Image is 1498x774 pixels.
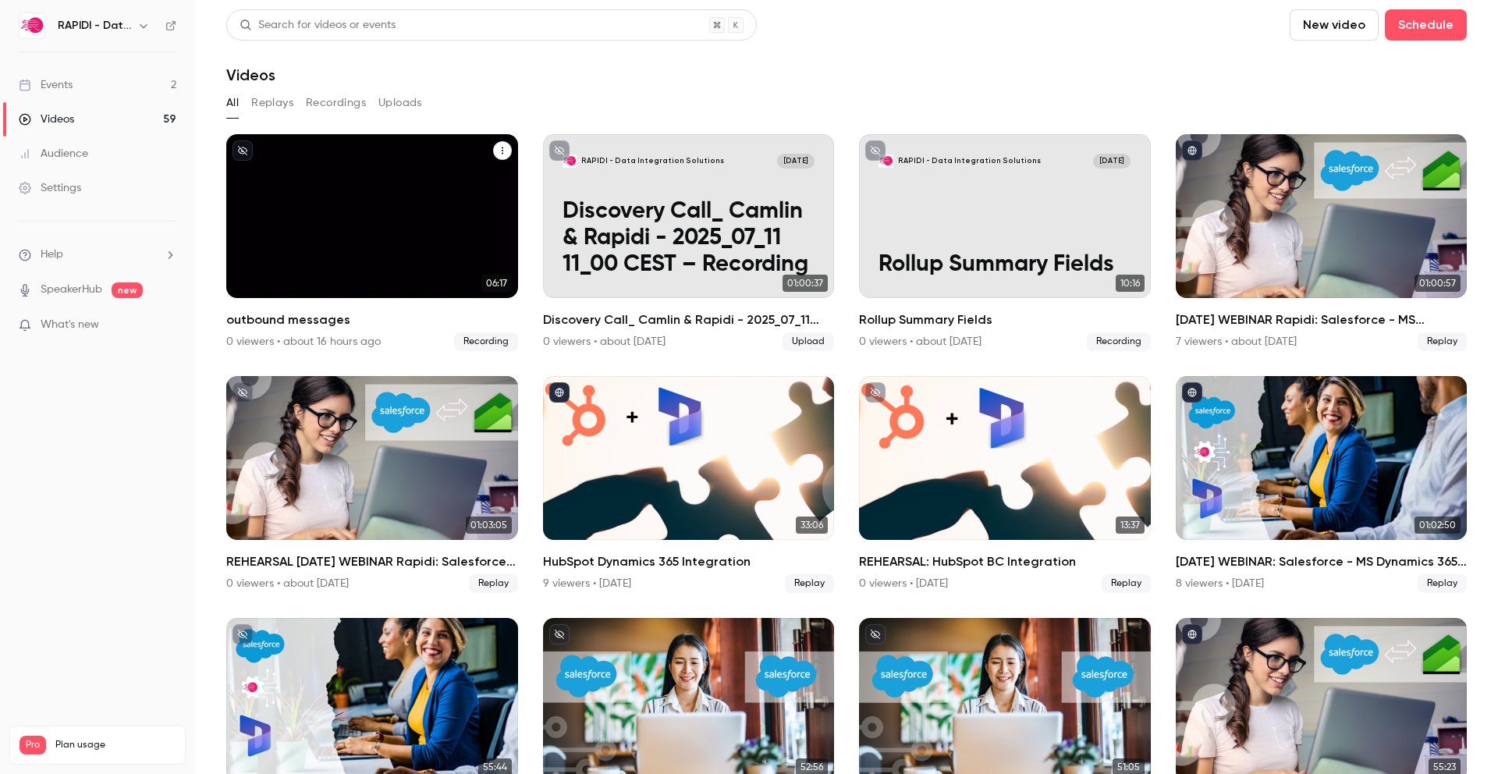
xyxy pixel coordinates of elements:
[226,376,518,593] a: 01:03:05REHEARSAL [DATE] WEBINAR Rapidi: Salesforce - MS Dynamics 365 Finance Integration0 viewer...
[796,517,828,534] span: 33:06
[1102,574,1151,593] span: Replay
[469,574,518,593] span: Replay
[481,275,512,292] span: 06:17
[1176,134,1468,351] li: JUL 2025 WEBINAR Rapidi: Salesforce - MS Dynamics 365 Finance Integration
[783,332,834,351] span: Upload
[1418,574,1467,593] span: Replay
[58,18,131,34] h6: RAPIDI - Data Integration Solutions
[226,576,349,591] div: 0 viewers • about [DATE]
[581,156,724,166] p: RAPIDI - Data Integration Solutions
[543,376,835,593] li: HubSpot Dynamics 365 Integration
[378,91,422,115] button: Uploads
[1176,376,1468,593] a: 01:02:50[DATE] WEBINAR: Salesforce - MS Dynamics 365 Integration8 viewers • [DATE]Replay
[898,156,1041,166] p: RAPIDI - Data Integration Solutions
[783,275,828,292] span: 01:00:37
[1116,275,1145,292] span: 10:16
[859,552,1151,571] h2: REHEARSAL: HubSpot BC Integration
[785,574,834,593] span: Replay
[549,140,570,161] button: unpublished
[543,311,835,329] h2: Discovery Call_ Camlin & Rapidi - 2025_07_11 11_00 CEST – Recording
[19,146,88,162] div: Audience
[1116,517,1145,534] span: 13:37
[233,140,253,161] button: unpublished
[1182,140,1202,161] button: published
[20,13,44,38] img: RAPIDI - Data Integration Solutions
[251,91,293,115] button: Replays
[777,154,815,169] span: [DATE]
[563,199,815,279] p: Discovery Call_ Camlin & Rapidi - 2025_07_11 11_00 CEST – Recording
[563,154,577,169] img: Discovery Call_ Camlin & Rapidi - 2025_07_11 11_00 CEST – Recording
[549,382,570,403] button: published
[226,376,518,593] li: REHEARSAL JUL 2025 WEBINAR Rapidi: Salesforce - MS Dynamics 365 Finance Integration
[1176,576,1264,591] div: 8 viewers • [DATE]
[41,317,99,333] span: What's new
[1415,275,1461,292] span: 01:00:57
[1176,134,1468,351] a: 01:00:57[DATE] WEBINAR Rapidi: Salesforce - MS Dynamics 365 Finance Integration7 viewers • about ...
[41,247,63,263] span: Help
[1182,624,1202,644] button: published
[19,180,81,196] div: Settings
[859,134,1151,351] li: Rollup Summary Fields
[454,332,518,351] span: Recording
[1290,9,1379,41] button: New video
[19,247,176,263] li: help-dropdown-opener
[41,282,102,298] a: SpeakerHub
[55,739,176,751] span: Plan usage
[233,382,253,403] button: unpublished
[543,376,835,593] a: 33:06HubSpot Dynamics 365 Integration9 viewers • [DATE]Replay
[879,252,1131,279] p: Rollup Summary Fields
[859,311,1151,329] h2: Rollup Summary Fields
[1182,382,1202,403] button: published
[226,9,1467,765] section: Videos
[1093,154,1131,169] span: [DATE]
[859,134,1151,351] a: Rollup Summary FieldsRAPIDI - Data Integration Solutions[DATE]Rollup Summary Fields10:16Rollup Su...
[549,624,570,644] button: unpublished
[859,376,1151,593] a: 13:37REHEARSAL: HubSpot BC Integration0 viewers • [DATE]Replay
[859,376,1151,593] li: REHEARSAL: HubSpot BC Integration
[543,334,666,350] div: 0 viewers • about [DATE]
[226,334,381,350] div: 0 viewers • about 16 hours ago
[1176,311,1468,329] h2: [DATE] WEBINAR Rapidi: Salesforce - MS Dynamics 365 Finance Integration
[19,77,73,93] div: Events
[859,576,948,591] div: 0 viewers • [DATE]
[226,66,275,84] h1: Videos
[226,311,518,329] h2: outbound messages
[226,134,518,351] a: 06:17outbound messages0 viewers • about 16 hours agoRecording
[879,154,893,169] img: Rollup Summary Fields
[543,134,835,351] a: Discovery Call_ Camlin & Rapidi - 2025_07_11 11_00 CEST – RecordingRAPIDI - Data Integration Solu...
[306,91,366,115] button: Recordings
[865,382,886,403] button: unpublished
[112,282,143,298] span: new
[226,134,518,351] li: outbound messages
[158,318,176,332] iframe: Noticeable Trigger
[1176,334,1297,350] div: 7 viewers • about [DATE]
[19,112,74,127] div: Videos
[1418,332,1467,351] span: Replay
[865,624,886,644] button: unpublished
[1415,517,1461,534] span: 01:02:50
[865,140,886,161] button: unpublished
[233,624,253,644] button: unpublished
[1176,552,1468,571] h2: [DATE] WEBINAR: Salesforce - MS Dynamics 365 Integration
[1176,376,1468,593] li: MAY 2025 WEBINAR: Salesforce - MS Dynamics 365 Integration
[466,517,512,534] span: 01:03:05
[240,17,396,34] div: Search for videos or events
[543,134,835,351] li: Discovery Call_ Camlin & Rapidi - 2025_07_11 11_00 CEST – Recording
[543,576,631,591] div: 9 viewers • [DATE]
[1087,332,1151,351] span: Recording
[20,736,46,754] span: Pro
[859,334,982,350] div: 0 viewers • about [DATE]
[1385,9,1467,41] button: Schedule
[226,91,239,115] button: All
[543,552,835,571] h2: HubSpot Dynamics 365 Integration
[226,552,518,571] h2: REHEARSAL [DATE] WEBINAR Rapidi: Salesforce - MS Dynamics 365 Finance Integration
